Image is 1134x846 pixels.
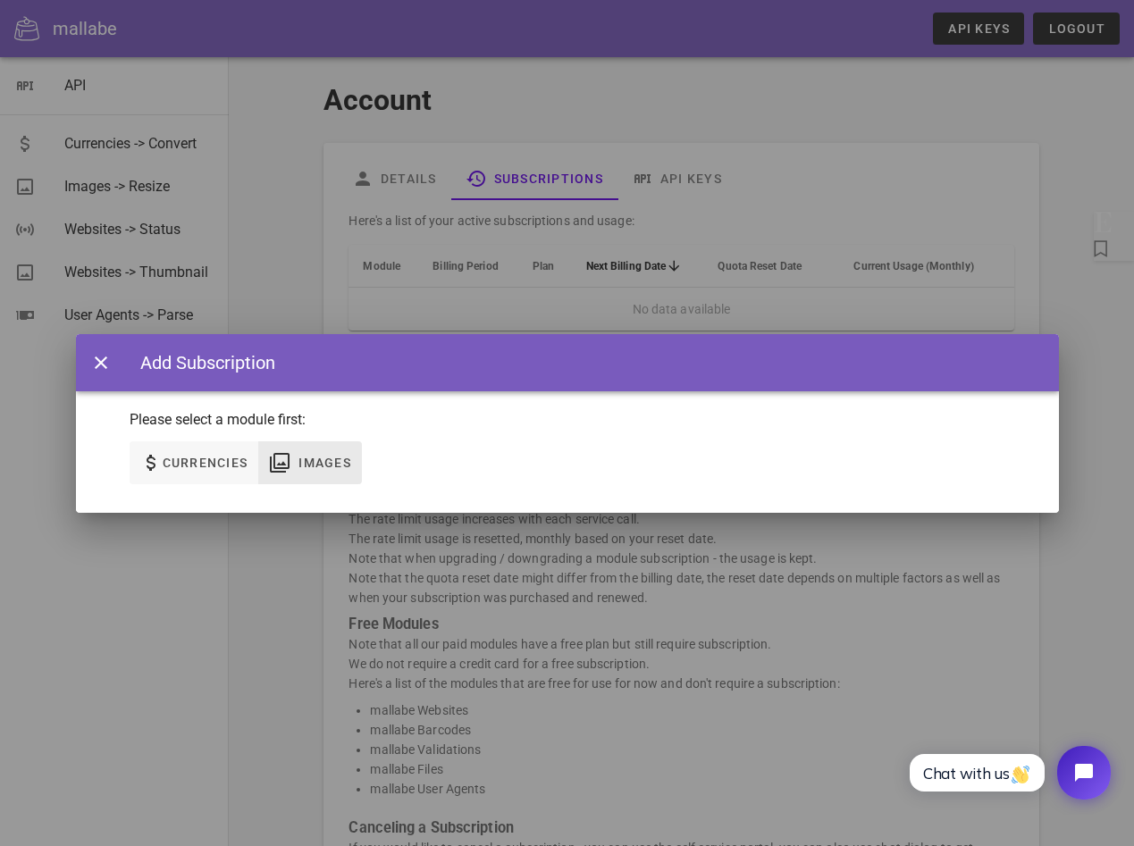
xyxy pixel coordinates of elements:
[162,456,248,470] span: Currencies
[122,349,275,376] div: Add Subscription
[130,409,1005,431] p: Please select a module first:
[890,731,1126,815] iframe: Tidio Chat
[130,441,259,484] button: Currencies
[298,456,351,470] span: Images
[258,441,362,484] button: Images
